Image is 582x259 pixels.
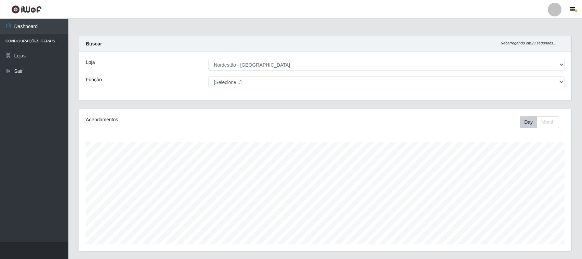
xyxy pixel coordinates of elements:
div: Toolbar with button groups [520,116,565,128]
label: Função [86,76,102,83]
strong: Buscar [86,41,102,46]
label: Loja [86,59,95,66]
div: Agendamentos [86,116,279,123]
button: Month [537,116,559,128]
div: First group [520,116,559,128]
img: CoreUI Logo [11,5,42,14]
i: Recarregando em 29 segundos... [501,41,556,45]
button: Day [520,116,537,128]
